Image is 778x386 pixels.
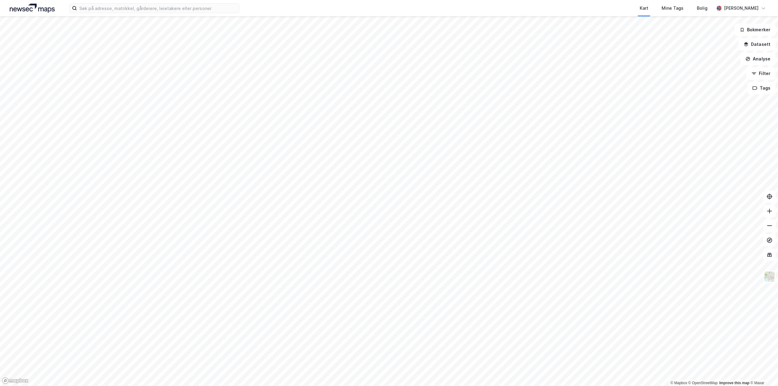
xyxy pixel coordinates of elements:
img: logo.a4113a55bc3d86da70a041830d287a7e.svg [10,4,55,13]
div: Kontrollprogram for chat [748,357,778,386]
div: Mine Tags [662,5,683,12]
img: Z [764,271,775,282]
button: Datasett [738,38,776,50]
div: [PERSON_NAME] [724,5,759,12]
button: Filter [746,67,776,80]
a: Mapbox homepage [2,377,29,384]
iframe: Chat Widget [748,357,778,386]
button: Bokmerker [735,24,776,36]
button: Analyse [740,53,776,65]
input: Søk på adresse, matrikkel, gårdeiere, leietakere eller personer [77,4,239,13]
a: OpenStreetMap [688,381,718,385]
button: Tags [747,82,776,94]
a: Mapbox [670,381,687,385]
div: Kart [640,5,648,12]
a: Improve this map [719,381,749,385]
div: Bolig [697,5,707,12]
